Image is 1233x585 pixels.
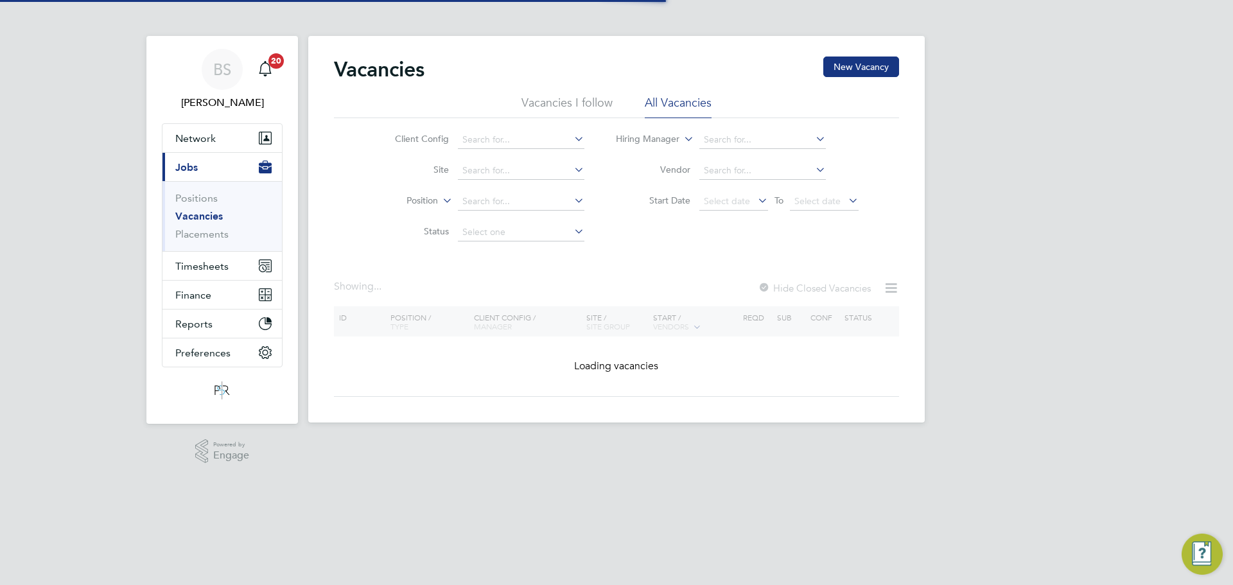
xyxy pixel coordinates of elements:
label: Client Config [375,133,449,144]
label: Site [375,164,449,175]
button: Preferences [162,338,282,367]
label: Vendor [616,164,690,175]
div: Jobs [162,181,282,251]
label: Hide Closed Vacancies [758,282,871,294]
a: Positions [175,192,218,204]
span: Network [175,132,216,144]
nav: Main navigation [146,36,298,424]
input: Search for... [699,162,826,180]
button: Jobs [162,153,282,181]
input: Search for... [699,131,826,149]
h2: Vacancies [334,57,424,82]
div: Showing [334,280,384,293]
span: Timesheets [175,260,229,272]
span: To [771,192,787,209]
input: Search for... [458,193,584,211]
img: psrsolutions-logo-retina.png [211,380,234,401]
a: Go to home page [162,380,283,401]
span: Finance [175,289,211,301]
span: 20 [268,53,284,69]
span: ... [374,280,381,293]
button: Engage Resource Center [1182,534,1223,575]
button: Finance [162,281,282,309]
a: 20 [252,49,278,90]
a: Vacancies [175,210,223,222]
label: Hiring Manager [606,133,679,146]
button: Network [162,124,282,152]
label: Status [375,225,449,237]
li: All Vacancies [645,95,712,118]
label: Position [364,195,438,207]
span: Select date [794,195,841,207]
input: Search for... [458,162,584,180]
button: Reports [162,310,282,338]
li: Vacancies I follow [521,95,613,118]
span: Beth Seddon [162,95,283,110]
input: Select one [458,223,584,241]
label: Start Date [616,195,690,206]
span: Powered by [213,439,249,450]
a: Powered byEngage [195,439,250,464]
span: BS [213,61,231,78]
span: Jobs [175,161,198,173]
input: Search for... [458,131,584,149]
span: Engage [213,450,249,461]
span: Select date [704,195,750,207]
span: Preferences [175,347,231,359]
span: Reports [175,318,213,330]
a: BS[PERSON_NAME] [162,49,283,110]
button: New Vacancy [823,57,899,77]
a: Placements [175,228,229,240]
button: Timesheets [162,252,282,280]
